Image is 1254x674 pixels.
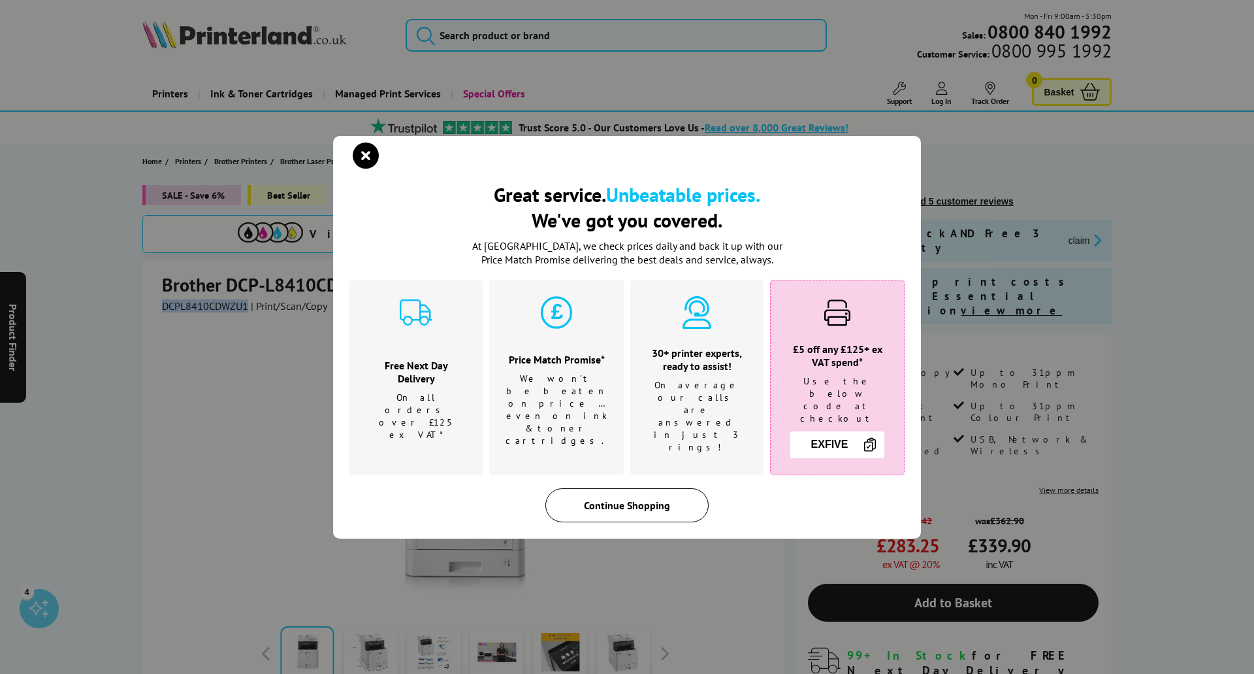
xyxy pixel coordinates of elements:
img: Copy Icon [862,437,878,452]
p: Use the below code at checkout [787,375,888,425]
div: Continue Shopping [545,488,709,522]
h3: Price Match Promise* [506,353,607,366]
h3: 30+ printer experts, ready to assist! [647,346,747,373]
img: delivery-cyan.svg [400,296,432,329]
p: We won't be beaten on price …even on ink & toner cartridges. [506,373,607,447]
h2: Great service. We've got you covered. [349,182,905,233]
img: expert-cyan.svg [681,296,713,329]
p: On all orders over £125 ex VAT* [366,392,466,441]
b: Unbeatable prices. [606,182,760,207]
h3: £5 off any £125+ ex VAT spend* [787,343,888,369]
h3: Free Next Day Delivery [366,359,466,385]
p: At [GEOGRAPHIC_DATA], we check prices daily and back it up with our Price Match Promise deliverin... [464,239,790,267]
p: On average our calls are answered in just 3 rings! [647,379,747,454]
button: close modal [356,146,376,165]
img: price-promise-cyan.svg [540,296,573,329]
